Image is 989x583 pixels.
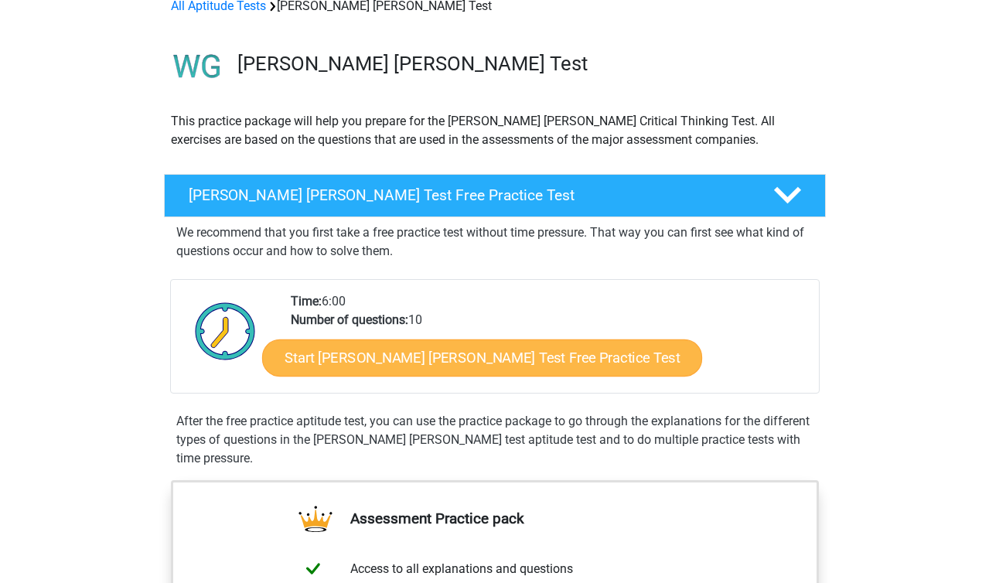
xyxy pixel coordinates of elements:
h4: [PERSON_NAME] [PERSON_NAME] Test Free Practice Test [189,186,749,204]
b: Time: [291,294,322,309]
div: 6:00 10 [279,292,818,393]
img: Clock [186,292,264,370]
div: After the free practice aptitude test, you can use the practice package to go through the explana... [170,412,820,468]
a: Start [PERSON_NAME] [PERSON_NAME] Test Free Practice Test [262,339,702,377]
img: watson glaser test [165,34,230,100]
b: Number of questions: [291,312,408,327]
h3: [PERSON_NAME] [PERSON_NAME] Test [237,52,813,76]
a: [PERSON_NAME] [PERSON_NAME] Test Free Practice Test [158,174,832,217]
p: We recommend that you first take a free practice test without time pressure. That way you can fir... [176,223,813,261]
p: This practice package will help you prepare for the [PERSON_NAME] [PERSON_NAME] Critical Thinking... [171,112,819,149]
